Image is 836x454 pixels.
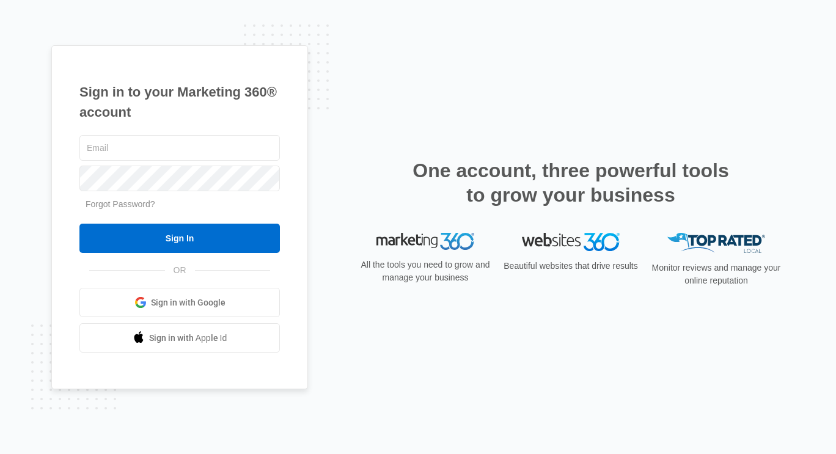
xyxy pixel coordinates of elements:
[667,233,765,253] img: Top Rated Local
[79,224,280,253] input: Sign In
[502,260,639,273] p: Beautiful websites that drive results
[376,233,474,250] img: Marketing 360
[648,262,785,287] p: Monitor reviews and manage your online reputation
[79,323,280,353] a: Sign in with Apple Id
[151,296,226,309] span: Sign in with Google
[79,82,280,122] h1: Sign in to your Marketing 360® account
[149,332,227,345] span: Sign in with Apple Id
[165,264,195,277] span: OR
[86,199,155,209] a: Forgot Password?
[522,233,620,251] img: Websites 360
[79,288,280,317] a: Sign in with Google
[79,135,280,161] input: Email
[357,258,494,284] p: All the tools you need to grow and manage your business
[409,158,733,207] h2: One account, three powerful tools to grow your business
